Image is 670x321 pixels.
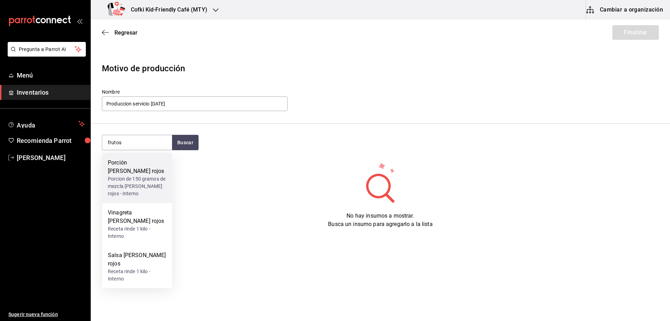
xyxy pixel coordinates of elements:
a: Pregunta a Parrot AI [5,51,86,58]
div: Porción [PERSON_NAME] rojos [108,159,166,175]
div: Salsa [PERSON_NAME] rojos [108,251,166,268]
span: Menú [17,71,85,80]
div: Receta rinde 1 kilo - Interno [108,225,166,240]
button: Pregunta a Parrot AI [8,42,86,57]
button: Buscar [172,135,199,150]
div: Receta rinde 1 kilo - Interno [108,268,166,283]
h3: Cofki Kid-Friendly Café (MTY) [125,6,207,14]
button: open_drawer_menu [77,18,82,24]
div: Vinagreta [PERSON_NAME] rojos [108,209,166,225]
button: Regresar [102,29,137,36]
span: No hay insumos a mostrar. Busca un insumo para agregarlo a la lista [328,212,432,227]
input: Buscar insumo [102,135,172,150]
span: [PERSON_NAME] [17,153,85,162]
span: Sugerir nueva función [8,311,85,318]
span: Ayuda [17,120,76,128]
div: Porcion de 150 gramos de mezcla [PERSON_NAME] rojos - Interno [108,175,166,197]
span: Regresar [114,29,137,36]
span: Pregunta a Parrot AI [19,46,75,53]
span: Recomienda Parrot [17,136,85,145]
div: Motivo de producción [102,62,659,75]
span: Inventarios [17,88,85,97]
label: Nombre [102,89,288,94]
